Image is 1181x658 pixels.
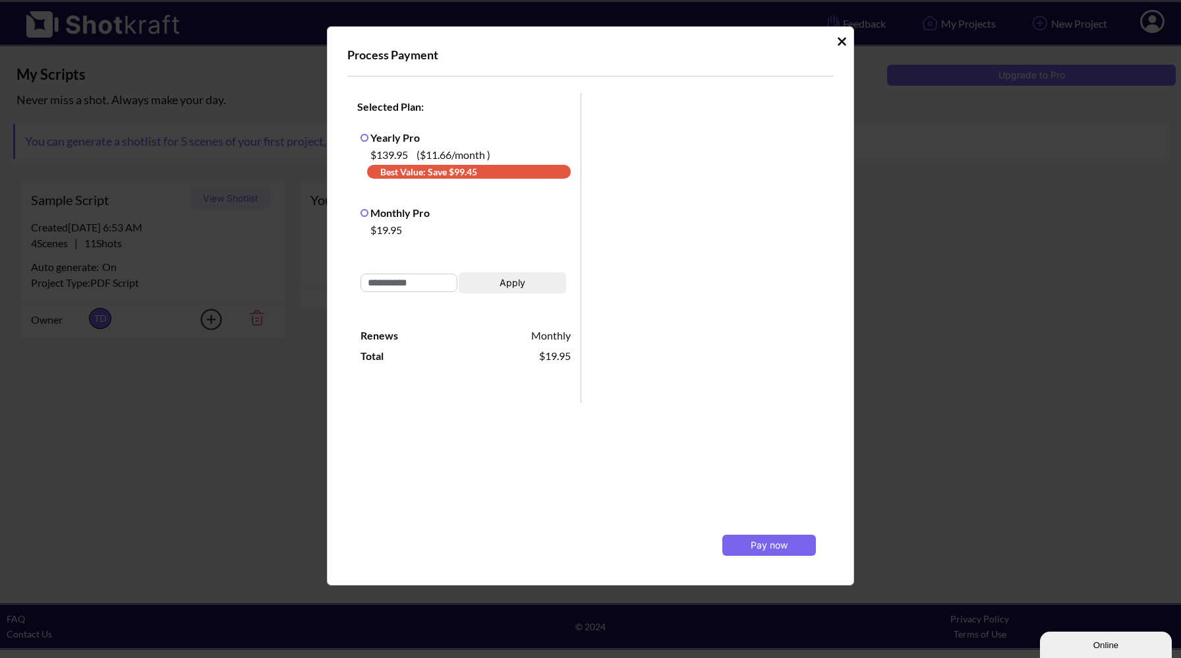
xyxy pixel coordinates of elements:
span: Monthly [465,328,570,342]
span: Process Payment [347,47,672,63]
span: Best Value: Save $ 99.45 [367,165,571,179]
span: Total [360,349,465,363]
label: Monthly Pro [360,206,430,219]
iframe: Secure payment input frame [595,107,824,511]
span: ( $11.66 /month ) [408,148,490,161]
span: Pay now [751,539,788,551]
iframe: chat widget [1040,629,1174,658]
label: Yearly Pro [360,131,420,144]
div: $19.95 [367,220,571,240]
span: Renews [360,328,465,342]
button: Apply [459,272,565,293]
div: Selected Plan: [357,100,574,127]
div: $139.95 [367,144,571,165]
button: Pay now [722,535,816,556]
div: Idle Modal [327,26,854,585]
span: $19.95 [465,349,570,363]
